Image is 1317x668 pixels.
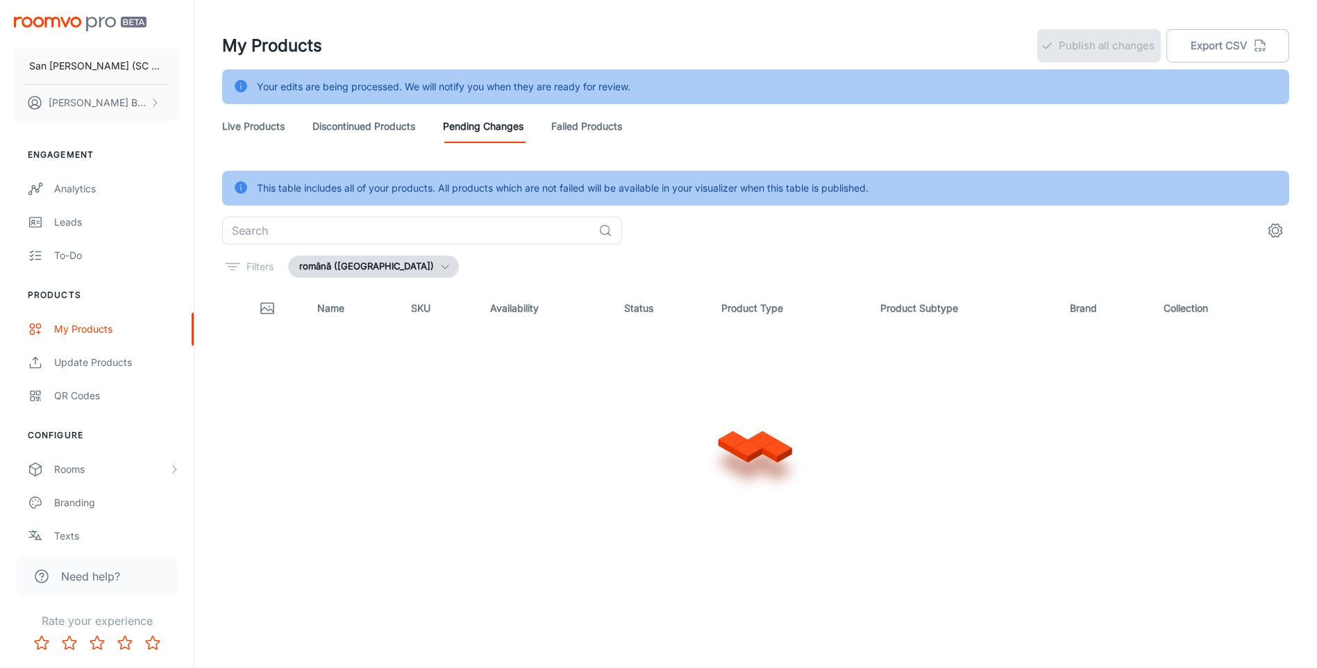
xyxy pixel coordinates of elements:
[54,322,180,337] div: My Products
[56,629,83,657] button: Rate 2 star
[139,629,167,657] button: Rate 5 star
[869,289,1059,328] th: Product Subtype
[259,300,276,317] svg: Thumbnail
[1166,29,1290,62] button: Export CSV
[61,568,120,585] span: Need help?
[14,85,180,121] button: [PERSON_NAME] BIZGA
[111,629,139,657] button: Rate 4 star
[29,58,165,74] p: San [PERSON_NAME] (SC San Marco Design SRL)
[1152,289,1289,328] th: Collection
[54,528,180,544] div: Texts
[551,110,622,143] a: Failed Products
[54,462,169,477] div: Rooms
[613,289,710,328] th: Status
[54,355,180,370] div: Update Products
[222,110,285,143] a: Live Products
[257,175,869,201] div: This table includes all of your products. All products which are not failed will be available in ...
[312,110,415,143] a: Discontinued Products
[1261,217,1289,244] button: settings
[257,74,630,100] div: Your edits are being processed. We will notify you when they are ready for review.
[28,629,56,657] button: Rate 1 star
[54,181,180,197] div: Analytics
[222,33,322,58] h1: My Products
[14,48,180,84] button: San [PERSON_NAME] (SC San Marco Design SRL)
[54,495,180,510] div: Branding
[1059,289,1152,328] th: Brand
[443,110,523,143] a: Pending Changes
[49,95,146,110] p: [PERSON_NAME] BIZGA
[54,388,180,403] div: QR Codes
[288,256,459,278] button: română ([GEOGRAPHIC_DATA])
[11,612,183,629] p: Rate your experience
[400,289,479,328] th: SKU
[479,289,613,328] th: Availability
[222,217,593,244] input: Search
[83,629,111,657] button: Rate 3 star
[14,17,146,31] img: Roomvo PRO Beta
[54,215,180,230] div: Leads
[306,289,400,328] th: Name
[710,289,869,328] th: Product Type
[54,248,180,263] div: To-do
